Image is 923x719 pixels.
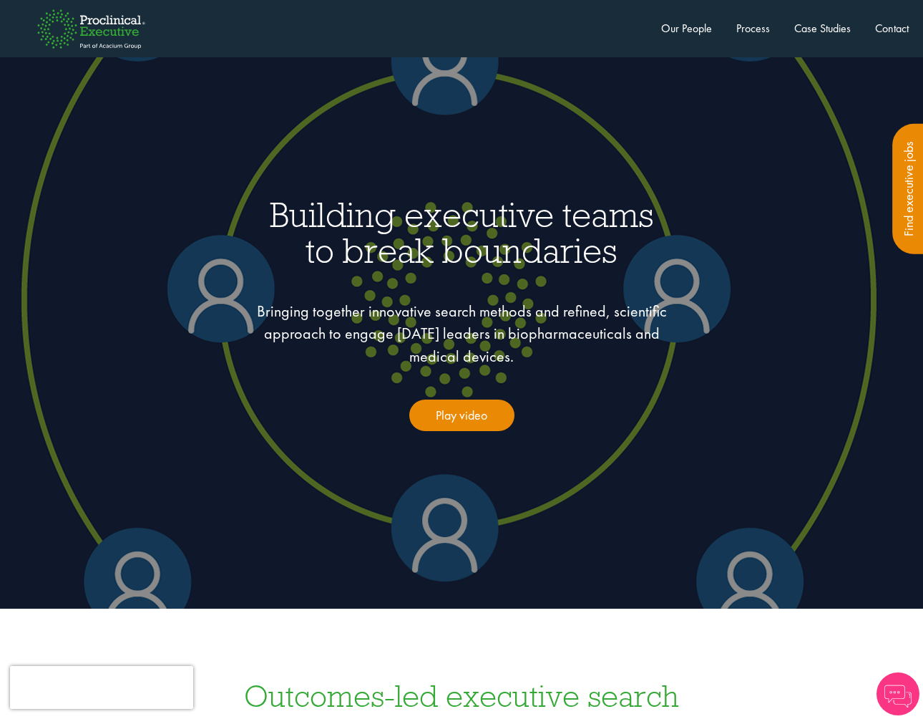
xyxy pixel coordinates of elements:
a: Process [736,21,770,36]
a: Play video [409,400,514,431]
a: Contact [875,21,909,36]
p: Bringing together innovative search methods and refined, scientific approach to engage [DATE] lea... [248,300,674,367]
a: Case Studies [794,21,851,36]
h3: Outcomes-led executive search [14,680,909,712]
iframe: reCAPTCHA [10,666,193,709]
a: Our People [661,21,712,36]
img: Chatbot [876,672,919,715]
h1: Building executive teams to break boundaries [107,197,816,268]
